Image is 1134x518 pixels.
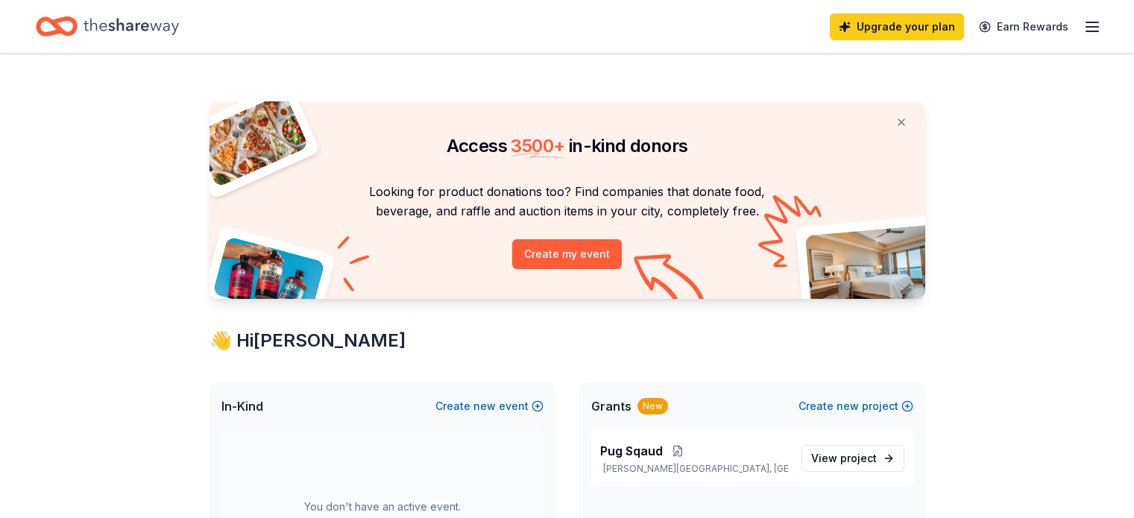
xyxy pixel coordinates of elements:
button: Createnewproject [798,397,913,415]
img: Pizza [192,92,309,188]
p: [PERSON_NAME][GEOGRAPHIC_DATA], [GEOGRAPHIC_DATA] [600,463,790,475]
span: 3500 + [511,135,564,157]
span: In-Kind [221,397,263,415]
span: Access in-kind donors [447,135,688,157]
a: Earn Rewards [970,13,1077,40]
button: Create my event [512,239,622,269]
span: Grants [591,397,631,415]
div: New [637,398,668,414]
a: View project [801,445,904,472]
button: Createnewevent [435,397,544,415]
span: project [840,452,877,464]
p: Looking for product donations too? Find companies that donate food, beverage, and raffle and auct... [227,182,907,221]
span: Pug Sqaud [600,442,663,460]
span: new [837,397,859,415]
span: View [811,449,877,467]
a: Upgrade your plan [830,13,964,40]
div: 👋 Hi [PERSON_NAME] [210,329,925,353]
a: Home [36,9,179,44]
img: Curvy arrow [634,254,708,310]
span: new [473,397,496,415]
